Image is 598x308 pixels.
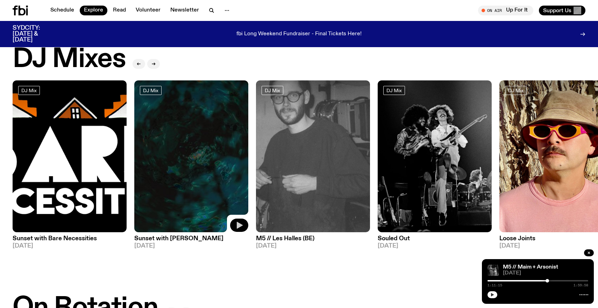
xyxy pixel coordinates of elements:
h2: DJ Mixes [13,46,126,73]
a: DJ Mix [262,86,283,95]
span: DJ Mix [143,88,158,93]
a: Souled Out[DATE] [378,232,492,249]
a: M5 // Maim + Arsonist [503,264,558,270]
span: 1:59:58 [574,284,588,287]
a: Explore [80,6,107,15]
span: [DATE] [13,243,127,249]
h3: M5 // Les Halles (BE) [256,236,370,242]
button: Support Us [539,6,585,15]
a: DJ Mix [505,86,527,95]
a: Volunteer [131,6,165,15]
h3: Sunset with [PERSON_NAME] [134,236,248,242]
a: Read [109,6,130,15]
a: DJ Mix [140,86,162,95]
h3: Souled Out [378,236,492,242]
a: Sunset with [PERSON_NAME][DATE] [134,232,248,249]
h3: Sunset with Bare Necessities [13,236,127,242]
span: DJ Mix [508,88,524,93]
span: DJ Mix [386,88,402,93]
a: Sunset with Bare Necessities[DATE] [13,232,127,249]
span: DJ Mix [21,88,37,93]
span: [DATE] [134,243,248,249]
a: Newsletter [166,6,203,15]
span: [DATE] [503,271,588,276]
a: M5 // Les Halles (BE)[DATE] [256,232,370,249]
a: DJ Mix [18,86,40,95]
a: Schedule [46,6,78,15]
img: Bare Necessities [13,80,127,232]
span: DJ Mix [265,88,280,93]
span: 1:11:15 [487,284,502,287]
p: fbi Long Weekend Fundraiser - Final Tickets Here! [236,31,362,37]
span: Support Us [543,7,571,14]
a: DJ Mix [383,86,405,95]
span: [DATE] [378,243,492,249]
span: [DATE] [256,243,370,249]
button: On AirUp For It [478,6,533,15]
h3: SYDCITY: [DATE] & [DATE] [13,25,57,43]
